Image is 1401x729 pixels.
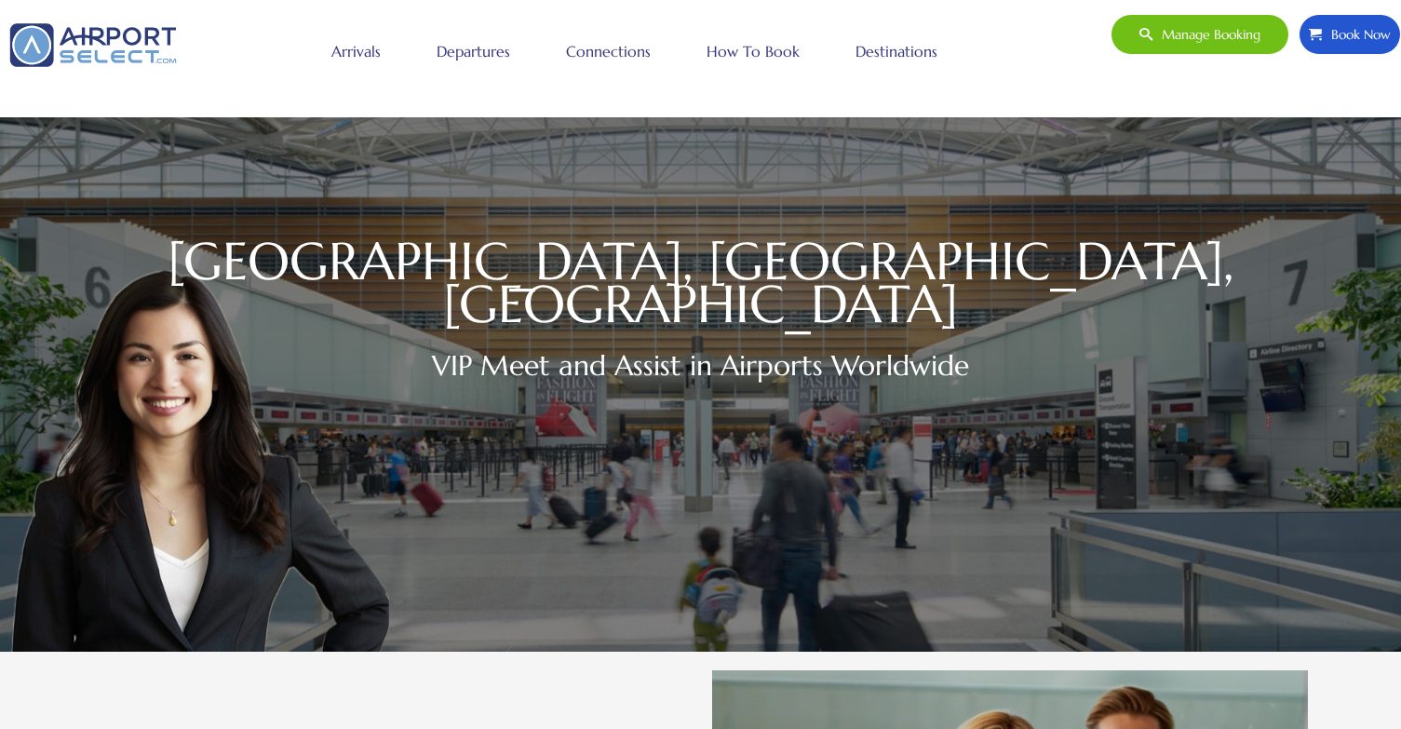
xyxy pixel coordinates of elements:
a: How to book [702,28,804,74]
a: Arrivals [327,28,385,74]
a: Departures [432,28,515,74]
h2: VIP Meet and Assist in Airports Worldwide [93,344,1308,386]
a: Connections [561,28,655,74]
span: Book Now [1322,15,1391,54]
a: Book Now [1299,14,1401,55]
a: Destinations [851,28,942,74]
h1: [GEOGRAPHIC_DATA], [GEOGRAPHIC_DATA], [GEOGRAPHIC_DATA] [93,240,1308,326]
a: Manage booking [1111,14,1289,55]
span: Manage booking [1152,15,1260,54]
